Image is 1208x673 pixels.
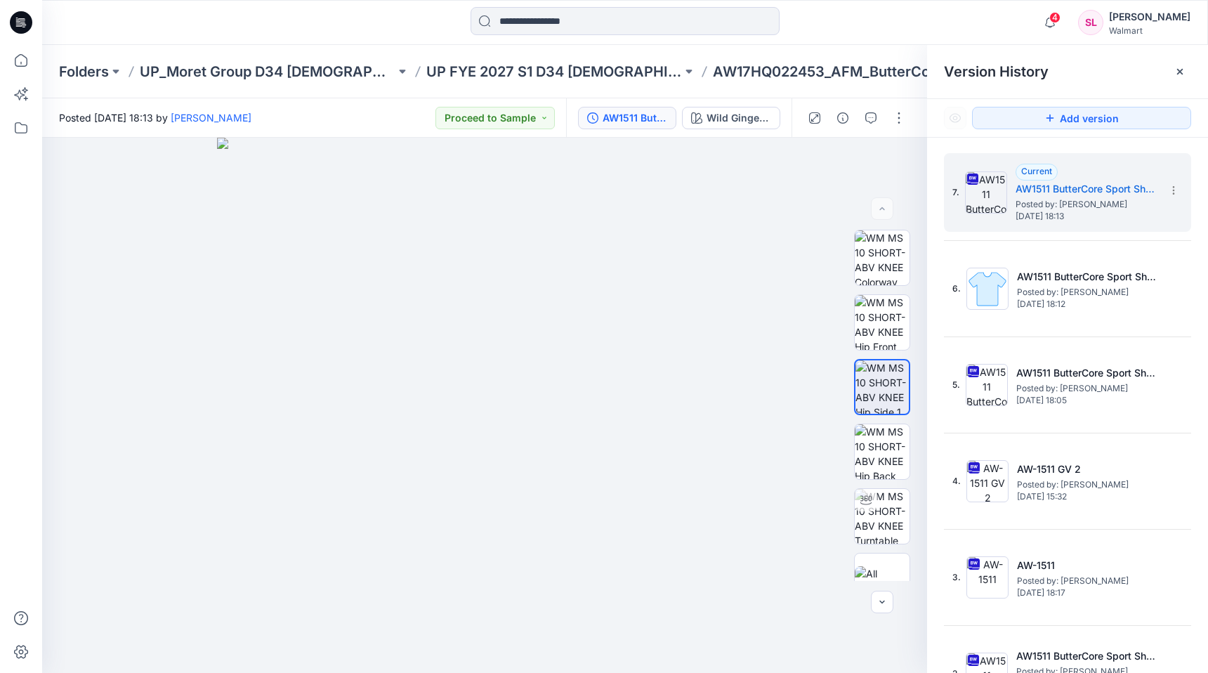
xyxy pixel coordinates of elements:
h5: AW-1511 GV 2 [1017,461,1157,478]
img: All colorways [855,566,910,596]
button: Add version [972,107,1191,129]
a: UP FYE 2027 S1 D34 [DEMOGRAPHIC_DATA] Active [PERSON_NAME] [426,62,682,81]
h5: AW1511 ButterCore Sport Short [1017,268,1157,285]
span: [DATE] 18:13 [1016,211,1156,221]
span: [DATE] 18:17 [1017,588,1157,598]
img: WM MS 10 SHORT-ABV KNEE Colorway wo Avatar [855,230,910,285]
span: 4. [952,475,961,488]
div: [PERSON_NAME] [1109,8,1190,25]
h5: AW-1511 [1017,557,1157,574]
a: UP_Moret Group D34 [DEMOGRAPHIC_DATA] Active [140,62,395,81]
span: 6. [952,282,961,295]
span: Posted by: Sarah Lim [1016,197,1156,211]
button: Details [832,107,854,129]
img: WM MS 10 SHORT-ABV KNEE Turntable with Avatar [855,489,910,544]
a: [PERSON_NAME] [171,112,251,124]
div: Walmart [1109,25,1190,36]
div: Wild Ginger DD [707,110,771,126]
h5: AW1511 ButterCore Sport Short - With Update [1016,648,1157,665]
div: SL [1078,10,1103,35]
span: Posted by: Sarah Lim [1016,381,1157,396]
span: Posted [DATE] 18:13 by [59,110,251,125]
div: AW1511 ButterCore Sport Short [603,110,667,126]
span: [DATE] 15:32 [1017,492,1157,502]
img: WM MS 10 SHORT-ABV KNEE Hip Side 1 wo Avatar [855,360,909,414]
img: WM MS 10 SHORT-ABV KNEE Hip Front wo Avatar [855,295,910,350]
span: 4 [1049,12,1061,23]
img: AW1511 ButterCore Sport Short [965,171,1007,214]
h5: AW1511 ButterCore Sport Short [1016,181,1156,197]
button: AW1511 ButterCore Sport Short [578,107,676,129]
button: Close [1174,66,1186,77]
img: WM MS 10 SHORT-ABV KNEE Hip Back wo Avatar [855,424,910,479]
a: Folders [59,62,109,81]
button: Show Hidden Versions [944,107,966,129]
span: Posted by: Sarah Lim [1017,285,1157,299]
img: AW-1511 GV 2 [966,460,1009,502]
span: [DATE] 18:05 [1016,396,1157,405]
span: Posted by: Sarah Lim [1017,574,1157,588]
span: 5. [952,379,960,391]
span: Version History [944,63,1049,80]
h5: AW1511 ButterCore Sport Short [1016,365,1157,381]
span: Posted by: Sarah Lim [1017,478,1157,492]
span: 7. [952,186,959,199]
span: Current [1021,166,1052,176]
button: Wild Ginger DD [682,107,780,129]
img: AW1511 ButterCore Sport Short [966,268,1009,310]
img: eyJhbGciOiJIUzI1NiIsImtpZCI6IjAiLCJzbHQiOiJzZXMiLCJ0eXAiOiJKV1QifQ.eyJkYXRhIjp7InR5cGUiOiJzdG9yYW... [217,138,752,673]
p: AW17HQ022453_AFM_ButterCore Sport Short w/ Update [713,62,969,81]
img: AW-1511 [966,556,1009,599]
span: 3. [952,571,961,584]
img: AW1511 ButterCore Sport Short [966,364,1008,406]
span: [DATE] 18:12 [1017,299,1157,309]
